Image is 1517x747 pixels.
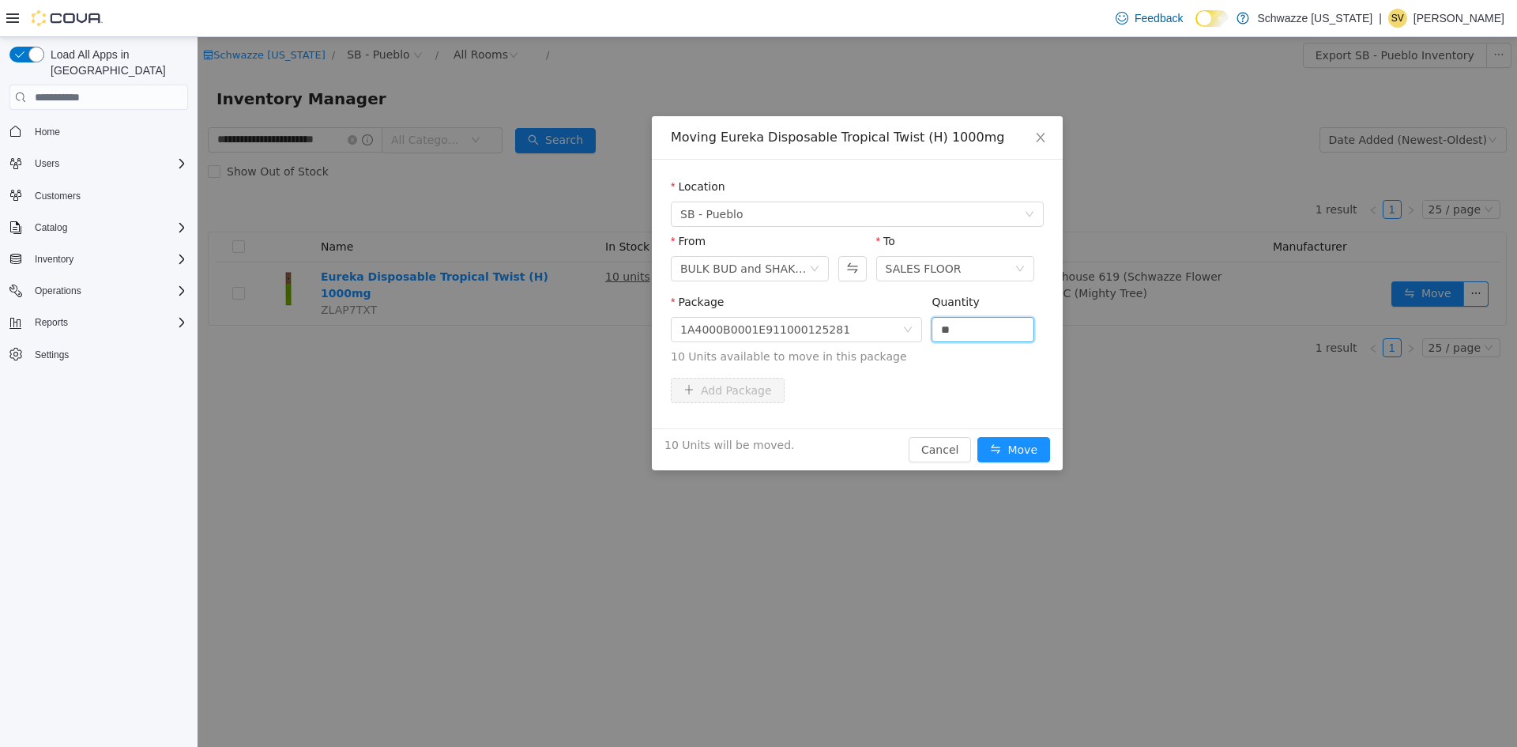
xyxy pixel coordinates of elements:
button: Customers [3,184,194,207]
i: icon: close [837,94,849,107]
label: To [679,198,698,210]
p: | [1379,9,1382,28]
div: BULK BUD and SHAKE - BACKSTOCK ONLY [483,220,612,243]
button: Reports [3,311,194,334]
span: Dark Mode [1195,27,1196,28]
span: Inventory [28,250,188,269]
p: [PERSON_NAME] [1413,9,1504,28]
div: 1A4000B0001E911000125281 [483,281,653,304]
span: Home [28,121,188,141]
a: Customers [28,187,87,206]
span: Reports [35,316,68,329]
i: icon: down [818,227,827,238]
span: Users [35,157,59,170]
div: Simonita Valdez [1388,9,1407,28]
span: SV [1391,9,1404,28]
nav: Complex example [9,113,188,407]
a: Settings [28,345,75,364]
span: Operations [28,281,188,300]
img: Cova [32,10,103,26]
button: Settings [3,343,194,366]
label: Quantity [734,258,782,271]
span: Catalog [35,221,67,234]
a: Home [28,123,66,141]
i: icon: down [706,288,715,299]
button: Cancel [711,400,774,425]
button: Inventory [28,250,80,269]
span: Customers [28,186,188,206]
button: Users [3,153,194,175]
input: Quantity [735,281,836,304]
span: Catalog [28,218,188,237]
button: Operations [28,281,88,300]
span: 10 Units available to move in this package [473,311,846,328]
div: Moving Eureka Disposable Tropical Twist (H) 1000mg [473,92,846,109]
span: Settings [28,345,188,364]
i: icon: down [827,172,837,183]
button: Users [28,154,66,173]
button: Operations [3,280,194,302]
button: Home [3,119,194,142]
span: SB - Pueblo [483,165,545,189]
span: Load All Apps in [GEOGRAPHIC_DATA] [44,47,188,78]
button: Reports [28,313,74,332]
label: Location [473,143,528,156]
button: Catalog [28,218,73,237]
span: Users [28,154,188,173]
span: 10 Units will be moved. [467,400,597,417]
button: Catalog [3,217,194,239]
button: Close [821,79,865,123]
button: Swap [641,219,668,244]
span: Settings [35,349,69,361]
span: Feedback [1135,10,1183,26]
button: icon: swapMove [780,400,853,425]
span: Customers [35,190,81,202]
a: Feedback [1109,2,1189,34]
label: From [473,198,508,210]
span: Reports [28,313,188,332]
i: icon: down [612,227,622,238]
span: Home [35,126,60,138]
span: Operations [35,285,81,297]
button: icon: plusAdd Package [473,341,587,366]
label: Package [473,258,526,271]
p: Schwazze [US_STATE] [1257,9,1372,28]
div: SALES FLOOR [688,220,764,243]
button: Inventory [3,248,194,270]
span: Inventory [35,253,73,266]
input: Dark Mode [1195,10,1229,27]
